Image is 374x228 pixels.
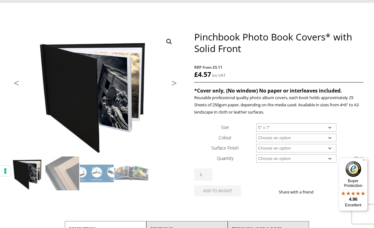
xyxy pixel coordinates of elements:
p: Excellent [339,203,368,208]
img: twitter sharing button [329,189,334,194]
p: Buyer Protection [339,178,368,188]
button: Menu [360,158,368,165]
button: Add to basket [194,185,241,196]
img: Pinchbook Photo Book Covers* with Solid Front - Image 3 [80,156,114,190]
a: Clear options [354,153,363,163]
bdi: 4.57 [194,70,211,79]
label: Size [221,124,229,130]
h4: *Cover only, (No window) No paper or interleaves included. [194,87,363,94]
a: View full-screen image gallery [164,36,175,47]
p: Share with a friend [279,188,321,196]
label: Quantity [217,155,233,161]
h1: Pinchbook Photo Book Covers* with Solid Front [194,31,363,54]
p: Reusable professional quality photo album covers, each book holds approximately 25 Sheets of 250g... [194,94,363,116]
img: Pinchbook Photo Book Covers* with Solid Front [11,156,45,190]
img: facebook sharing button [321,189,326,194]
img: email sharing button [336,189,341,194]
img: Pinchbook Photo Book Covers* with Solid Front - Image 7 [80,191,114,225]
img: Pinchbook Photo Book Covers* with Solid Front - Image 6 [45,191,79,225]
img: Trusted Shops Trustmark [345,161,361,177]
input: Product quantity [194,168,212,181]
img: Pinchbook Photo Book Covers* with Solid Front - Image 4 [114,156,148,190]
span: £ [194,70,198,79]
img: Pinchbook Photo Book Covers* with Solid Front - Image 5 [11,191,45,225]
span: RRP from £5.11 [194,64,363,71]
button: Trusted Shops TrustmarkBuyer Protection4.96Excellent [339,158,368,211]
img: Pinchbook Photo Book Covers* with Solid Front - Image 2 [45,156,79,190]
label: Colour [219,135,231,141]
span: 4.96 [349,197,357,202]
label: Surface Finish [211,145,239,151]
img: Pinchbook Photo Book Covers* with Solid Front - Image 8 [114,191,148,225]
